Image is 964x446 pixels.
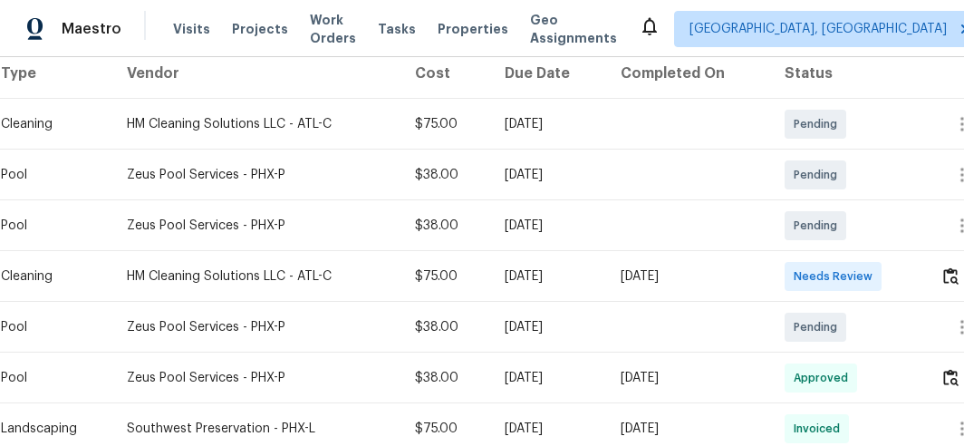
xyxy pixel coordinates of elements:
div: [DATE] [621,267,756,286]
span: Pending [794,318,844,336]
span: Properties [438,20,508,38]
span: Geo Assignments [530,11,617,47]
span: Visits [173,20,210,38]
th: Completed On [606,48,770,99]
div: Pool [1,166,98,184]
div: $75.00 [415,420,476,438]
div: $38.00 [415,318,476,336]
span: Tasks [378,23,416,35]
th: Vendor [112,48,400,99]
div: Cleaning [1,267,98,286]
div: Pool [1,217,98,235]
div: Landscaping [1,420,98,438]
div: [DATE] [505,318,592,336]
img: Review Icon [943,267,959,285]
th: Status [770,48,925,99]
div: HM Cleaning Solutions LLC - ATL-C [127,115,386,133]
div: $75.00 [415,267,476,286]
div: [DATE] [505,115,592,133]
span: Needs Review [794,267,880,286]
div: Cleaning [1,115,98,133]
div: Zeus Pool Services - PHX-P [127,166,386,184]
div: Southwest Preservation - PHX-L [127,420,386,438]
div: [DATE] [621,369,756,387]
div: $38.00 [415,369,476,387]
div: [DATE] [505,166,592,184]
th: Due Date [490,48,606,99]
div: [DATE] [505,420,592,438]
div: Zeus Pool Services - PHX-P [127,318,386,336]
div: Pool [1,369,98,387]
div: HM Cleaning Solutions LLC - ATL-C [127,267,386,286]
span: [GEOGRAPHIC_DATA], [GEOGRAPHIC_DATA] [689,20,947,38]
div: Zeus Pool Services - PHX-P [127,369,386,387]
div: [DATE] [505,369,592,387]
div: [DATE] [505,217,592,235]
div: $38.00 [415,217,476,235]
button: Review Icon [940,255,961,298]
span: Maestro [62,20,121,38]
span: Invoiced [794,420,847,438]
div: Zeus Pool Services - PHX-P [127,217,386,235]
div: $75.00 [415,115,476,133]
span: Work Orders [310,11,356,47]
span: Pending [794,166,844,184]
button: Review Icon [940,356,961,400]
span: Approved [794,369,855,387]
span: Pending [794,217,844,235]
div: $38.00 [415,166,476,184]
span: Pending [794,115,844,133]
img: Review Icon [943,369,959,386]
th: Cost [400,48,490,99]
span: Projects [232,20,288,38]
div: [DATE] [621,420,756,438]
div: Pool [1,318,98,336]
div: [DATE] [505,267,592,286]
